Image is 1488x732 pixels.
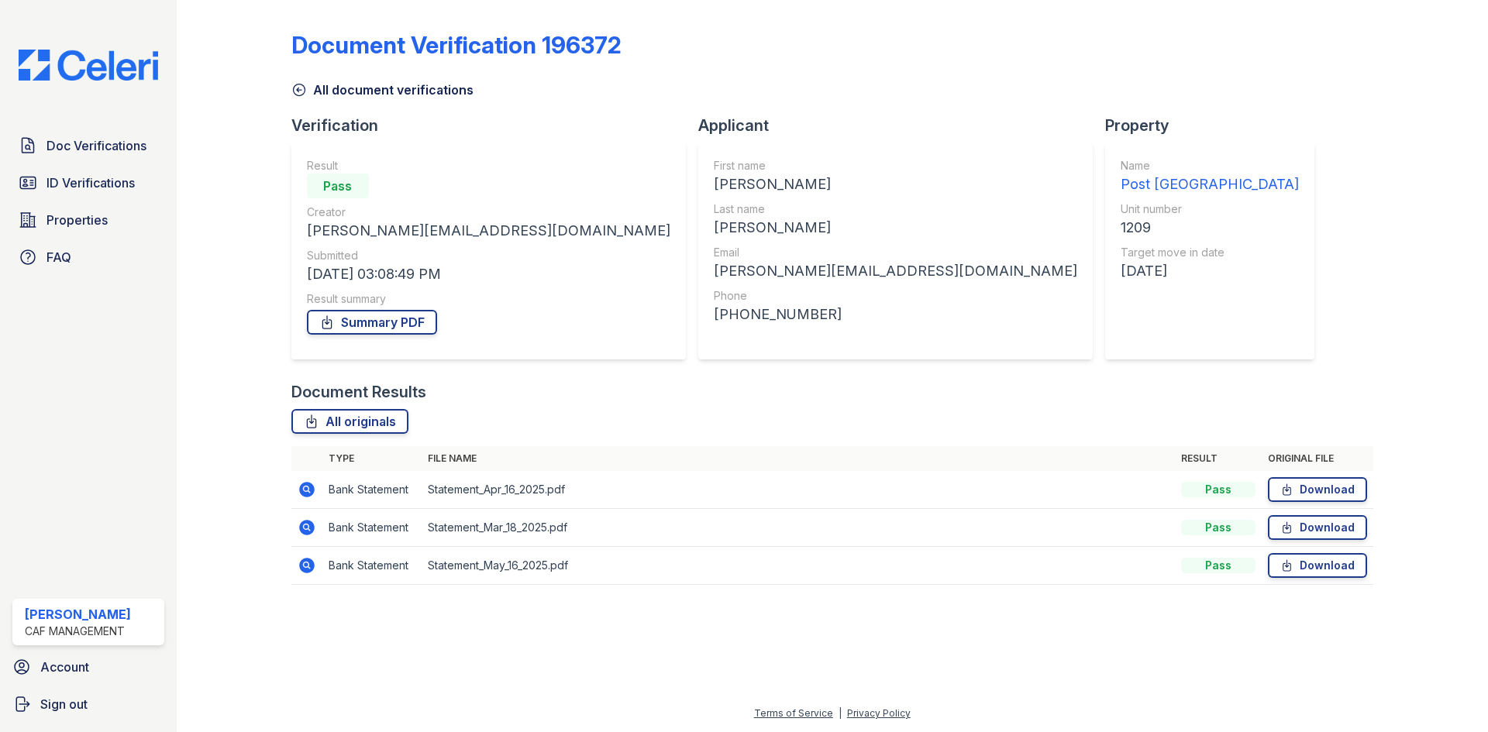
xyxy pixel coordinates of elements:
[1268,515,1367,540] a: Download
[46,174,135,192] span: ID Verifications
[1121,201,1299,217] div: Unit number
[714,174,1077,195] div: [PERSON_NAME]
[291,81,474,99] a: All document verifications
[714,201,1077,217] div: Last name
[714,245,1077,260] div: Email
[322,471,422,509] td: Bank Statement
[46,211,108,229] span: Properties
[1175,446,1262,471] th: Result
[307,248,670,263] div: Submitted
[307,220,670,242] div: [PERSON_NAME][EMAIL_ADDRESS][DOMAIN_NAME]
[322,509,422,547] td: Bank Statement
[1121,158,1299,174] div: Name
[40,658,89,676] span: Account
[1121,158,1299,195] a: Name Post [GEOGRAPHIC_DATA]
[322,446,422,471] th: Type
[422,471,1175,509] td: Statement_Apr_16_2025.pdf
[307,310,437,335] a: Summary PDF
[46,136,146,155] span: Doc Verifications
[714,288,1077,304] div: Phone
[714,304,1077,325] div: [PHONE_NUMBER]
[291,381,426,403] div: Document Results
[6,689,170,720] a: Sign out
[1121,217,1299,239] div: 1209
[307,204,670,220] div: Creator
[12,130,164,161] a: Doc Verifications
[422,547,1175,585] td: Statement_May_16_2025.pdf
[698,115,1105,136] div: Applicant
[12,204,164,235] a: Properties
[1121,260,1299,282] div: [DATE]
[847,707,911,719] a: Privacy Policy
[1181,520,1255,535] div: Pass
[6,50,170,81] img: CE_Logo_Blue-a8612792a0a2168367f1c8372b55b34899dd931a85d93a1a3d3e32e68fde9ad4.png
[754,707,833,719] a: Terms of Service
[307,174,369,198] div: Pass
[1268,477,1367,502] a: Download
[25,605,131,624] div: [PERSON_NAME]
[1268,553,1367,578] a: Download
[1105,115,1327,136] div: Property
[422,446,1175,471] th: File name
[1121,174,1299,195] div: Post [GEOGRAPHIC_DATA]
[714,260,1077,282] div: [PERSON_NAME][EMAIL_ADDRESS][DOMAIN_NAME]
[714,158,1077,174] div: First name
[307,263,670,285] div: [DATE] 03:08:49 PM
[322,547,422,585] td: Bank Statement
[12,242,164,273] a: FAQ
[291,115,698,136] div: Verification
[291,409,408,434] a: All originals
[1262,446,1373,471] th: Original file
[307,291,670,307] div: Result summary
[1181,482,1255,497] div: Pass
[291,31,622,59] div: Document Verification 196372
[307,158,670,174] div: Result
[6,651,170,682] a: Account
[12,167,164,198] a: ID Verifications
[40,695,88,713] span: Sign out
[1181,558,1255,573] div: Pass
[25,624,131,639] div: CAF Management
[714,217,1077,239] div: [PERSON_NAME]
[839,707,842,719] div: |
[422,509,1175,547] td: Statement_Mar_18_2025.pdf
[1121,245,1299,260] div: Target move in date
[46,248,71,266] span: FAQ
